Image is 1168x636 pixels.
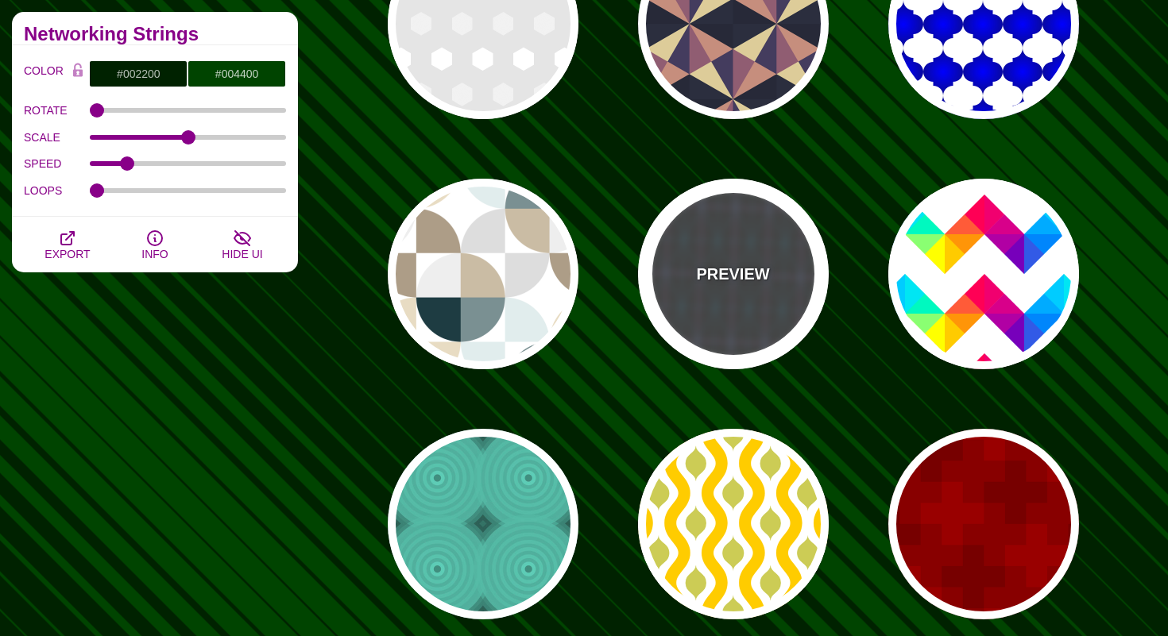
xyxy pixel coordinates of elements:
[222,248,262,260] span: HIDE UI
[141,248,168,260] span: INFO
[24,180,90,201] label: LOOPS
[24,100,90,121] label: ROTATE
[24,153,90,174] label: SPEED
[111,217,199,272] button: INFO
[24,28,286,40] h2: Networking Strings
[638,179,829,369] button: PREVIEWangled lines break up background into triangles
[888,179,1079,369] button: rainbow chevron pattern made of colorful triangles
[24,217,111,272] button: EXPORT
[696,262,769,286] p: PREVIEW
[24,60,66,87] label: COLOR
[24,127,90,148] label: SCALE
[638,429,829,619] button: pattern of yellow wavy lines and green leaves
[388,179,578,369] button: circles divided by squares pattern
[44,248,90,260] span: EXPORT
[66,60,90,83] button: Color Lock
[199,217,286,272] button: HIDE UI
[888,429,1079,619] button: red plus signs interlocking pattern
[388,429,578,619] button: green rippling circle pattern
